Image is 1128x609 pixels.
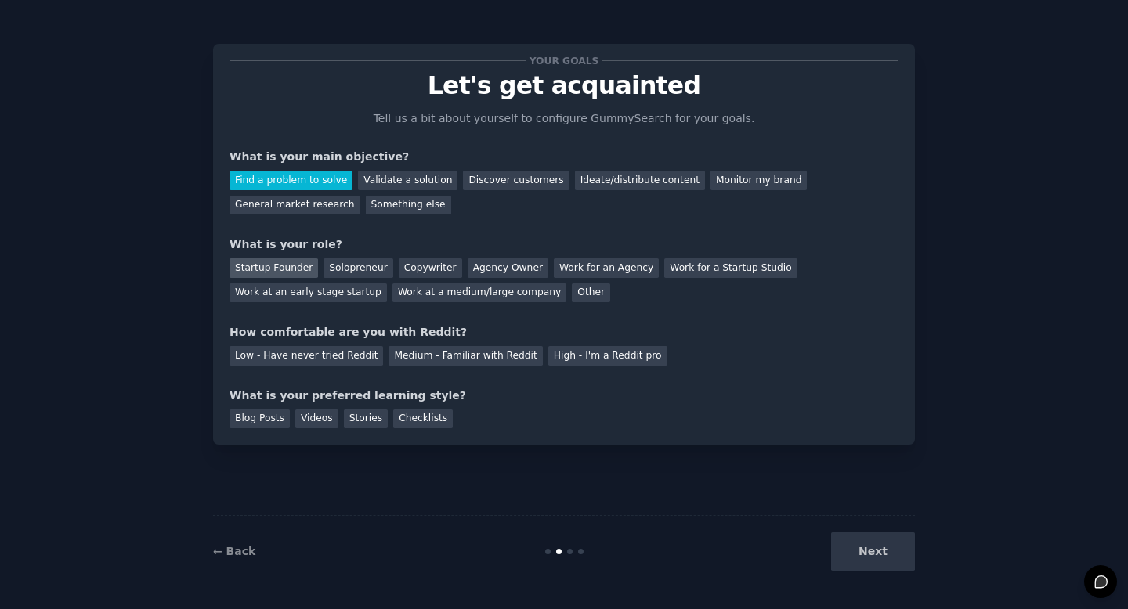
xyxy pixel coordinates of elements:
div: Work at a medium/large company [392,283,566,303]
div: Find a problem to solve [230,171,352,190]
div: Copywriter [399,258,462,278]
div: Checklists [393,409,453,429]
div: What is your main objective? [230,149,898,165]
div: Stories [344,409,388,429]
div: Work at an early stage startup [230,283,387,303]
div: High - I'm a Reddit pro [548,346,667,366]
p: Tell us a bit about yourself to configure GummySearch for your goals. [367,110,761,127]
div: How comfortable are you with Reddit? [230,324,898,341]
div: Something else [366,196,451,215]
div: Videos [295,409,338,429]
div: Agency Owner [468,258,548,278]
div: Medium - Familiar with Reddit [389,346,542,366]
div: Work for an Agency [554,258,659,278]
div: Low - Have never tried Reddit [230,346,383,366]
div: Validate a solution [358,171,457,190]
div: Other [572,283,610,303]
div: Discover customers [463,171,569,190]
span: Your goals [526,52,602,69]
div: Monitor my brand [710,171,807,190]
a: ← Back [213,545,255,557]
p: Let's get acquainted [230,72,898,99]
div: Startup Founder [230,258,318,278]
div: What is your role? [230,236,898,253]
div: Ideate/distribute content [575,171,705,190]
div: General market research [230,196,360,215]
div: Work for a Startup Studio [664,258,797,278]
div: What is your preferred learning style? [230,387,898,404]
div: Solopreneur [324,258,392,278]
div: Blog Posts [230,409,290,429]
